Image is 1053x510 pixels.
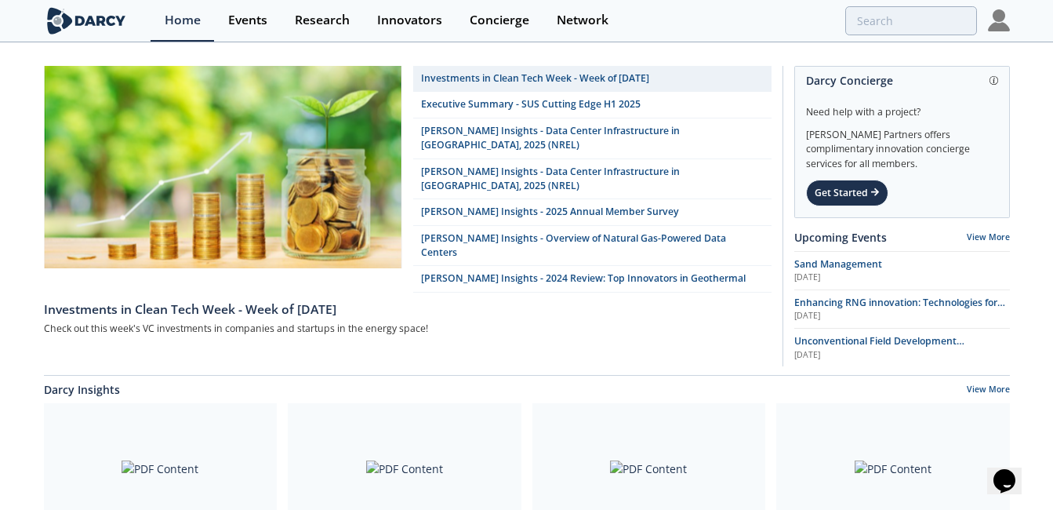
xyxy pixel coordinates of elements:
a: View More [967,231,1010,242]
a: Upcoming Events [794,229,887,246]
a: Darcy Insights [44,381,120,398]
div: [DATE] [794,271,1010,284]
a: Investments in Clean Tech Week - Week of [DATE] [44,293,772,319]
div: [DATE] [794,310,1010,322]
div: Concierge [470,14,529,27]
a: Sand Management [DATE] [794,257,1010,284]
div: Home [165,14,201,27]
a: [PERSON_NAME] Insights - 2024 Review: Top Innovators in Geothermal [413,266,772,292]
div: Darcy Concierge [806,67,998,94]
a: [PERSON_NAME] Insights - Overview of Natural Gas-Powered Data Centers [413,226,772,267]
div: Innovators [377,14,442,27]
span: Unconventional Field Development Optimization through Geochemical Fingerprinting Technology [794,334,964,377]
img: logo-wide.svg [44,7,129,35]
div: Network [557,14,608,27]
img: Profile [988,9,1010,31]
div: [PERSON_NAME] Partners offers complimentary innovation concierge services for all members. [806,119,998,171]
a: [PERSON_NAME] Insights - Data Center Infrastructure in [GEOGRAPHIC_DATA], 2025 (NREL) [413,159,772,200]
div: Check out this week's VC investments in companies and startups in the energy space! [44,319,772,339]
a: Enhancing RNG innovation: Technologies for Sustainable Energy [DATE] [794,296,1010,322]
a: Executive Summary - SUS Cutting Edge H1 2025 [413,92,772,118]
img: information.svg [989,76,998,85]
div: Research [295,14,350,27]
input: Advanced Search [845,6,977,35]
span: Sand Management [794,257,882,271]
div: Investments in Clean Tech Week - Week of [DATE] [44,301,772,319]
a: [PERSON_NAME] Insights - 2025 Annual Member Survey [413,199,772,225]
span: Enhancing RNG innovation: Technologies for Sustainable Energy [794,296,1005,323]
div: Get Started [806,180,888,206]
a: Investments in Clean Tech Week - Week of [DATE] [413,66,772,92]
div: Need help with a project? [806,94,998,119]
div: [DATE] [794,349,1010,362]
a: [PERSON_NAME] Insights - Data Center Infrastructure in [GEOGRAPHIC_DATA], 2025 (NREL) [413,118,772,159]
iframe: chat widget [987,447,1037,494]
a: Unconventional Field Development Optimization through Geochemical Fingerprinting Technology [DATE] [794,334,1010,361]
div: Events [228,14,267,27]
a: View More [967,384,1010,398]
